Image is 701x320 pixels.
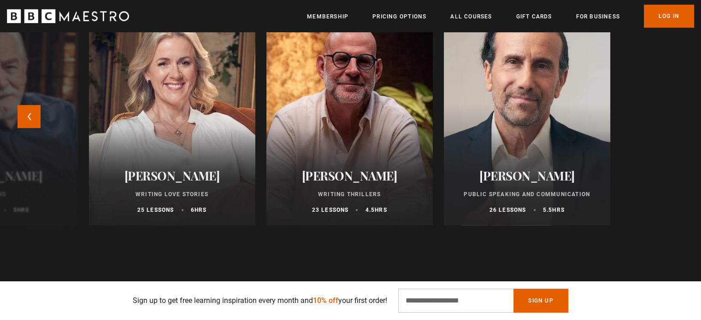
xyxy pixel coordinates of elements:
p: 26 lessons [489,206,526,214]
p: Sign up to get free learning inspiration every month and your first order! [133,295,387,306]
p: 6 [191,206,207,214]
p: Writing Thrillers [277,190,422,198]
p: 5.5 [543,206,565,214]
h2: [PERSON_NAME] [277,169,422,183]
abbr: hrs [552,207,565,213]
a: Membership [307,12,348,21]
h2: [PERSON_NAME] [455,169,599,183]
a: For business [576,12,619,21]
a: All Courses [450,12,492,21]
p: 25 lessons [137,206,174,214]
abbr: hrs [375,207,387,213]
p: 5 [13,206,29,214]
svg: BBC Maestro [7,9,129,23]
p: Public Speaking and Communication [455,190,599,198]
span: 10% off [313,296,338,305]
abbr: hrs [194,207,207,213]
a: [PERSON_NAME] Writing Love Stories 25 lessons 6hrs [89,4,255,225]
p: 23 lessons [312,206,348,214]
a: Gift Cards [516,12,552,21]
p: Writing Love Stories [100,190,244,198]
button: Sign Up [513,289,568,313]
h2: [PERSON_NAME] [100,169,244,183]
a: Log In [644,5,694,28]
p: 4.5 [365,206,387,214]
abbr: hrs [17,207,29,213]
nav: Primary [307,5,694,28]
a: Pricing Options [372,12,426,21]
a: [PERSON_NAME] Public Speaking and Communication 26 lessons 5.5hrs [444,4,610,225]
a: [PERSON_NAME] Writing Thrillers 23 lessons 4.5hrs [266,4,433,225]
